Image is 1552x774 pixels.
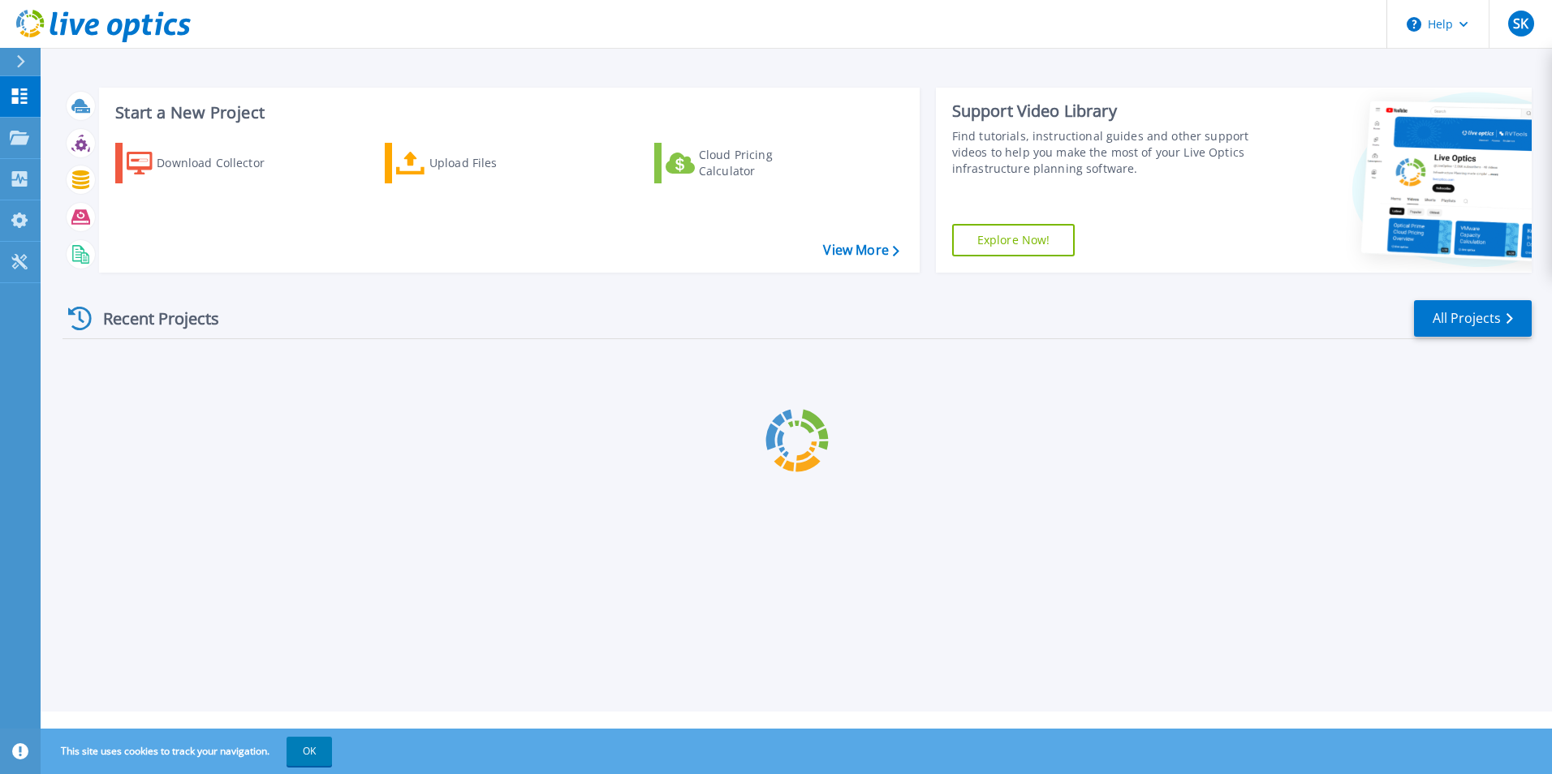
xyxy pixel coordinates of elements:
[115,143,296,183] a: Download Collector
[1414,300,1532,337] a: All Projects
[429,147,559,179] div: Upload Files
[385,143,566,183] a: Upload Files
[157,147,287,179] div: Download Collector
[654,143,835,183] a: Cloud Pricing Calculator
[45,737,332,766] span: This site uses cookies to track your navigation.
[63,299,241,338] div: Recent Projects
[952,224,1076,256] a: Explore Now!
[699,147,829,179] div: Cloud Pricing Calculator
[287,737,332,766] button: OK
[952,101,1256,122] div: Support Video Library
[823,243,899,258] a: View More
[952,128,1256,177] div: Find tutorials, instructional guides and other support videos to help you make the most of your L...
[1513,17,1528,30] span: SK
[115,104,899,122] h3: Start a New Project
